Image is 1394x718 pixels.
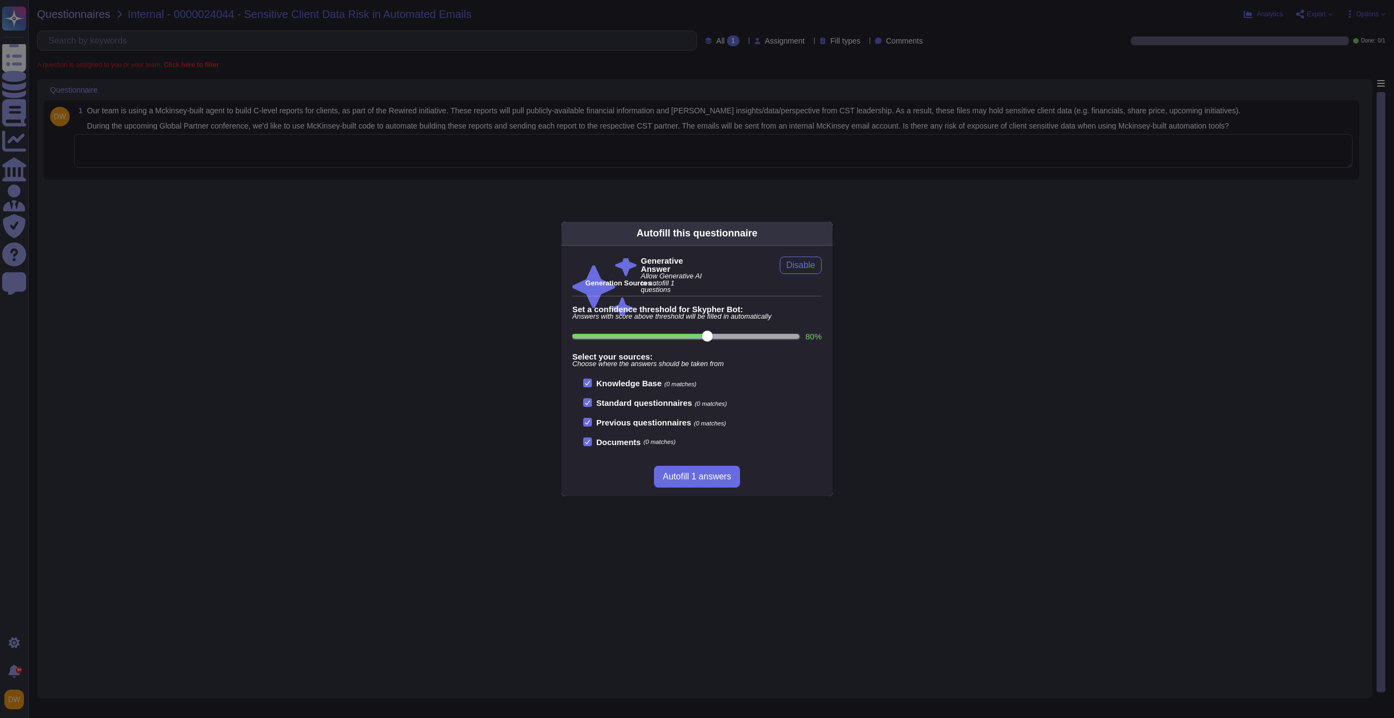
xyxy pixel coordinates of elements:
[654,466,739,488] button: Autofill 1 answers
[663,472,731,481] span: Autofill 1 answers
[644,439,676,445] span: (0 matches)
[596,379,662,388] b: Knowledge Base
[664,381,696,387] span: (0 matches)
[780,257,822,274] button: Disable
[572,352,822,361] b: Select your sources:
[637,226,757,241] div: Autofill this questionnaire
[641,257,705,273] b: Generative Answer
[694,420,726,427] span: (0 matches)
[596,418,691,427] b: Previous questionnaires
[572,305,822,313] b: Set a confidence threshold for Skypher Bot:
[585,279,656,287] b: Generation Sources :
[572,313,822,320] span: Answers with score above threshold will be filled in automatically
[695,400,727,407] span: (0 matches)
[596,438,641,446] b: Documents
[596,398,692,407] b: Standard questionnaires
[805,332,822,340] label: 80 %
[572,361,822,368] span: Choose where the answers should be taken from
[786,261,815,270] span: Disable
[641,273,705,294] span: Allow Generative AI to autofill 1 questions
